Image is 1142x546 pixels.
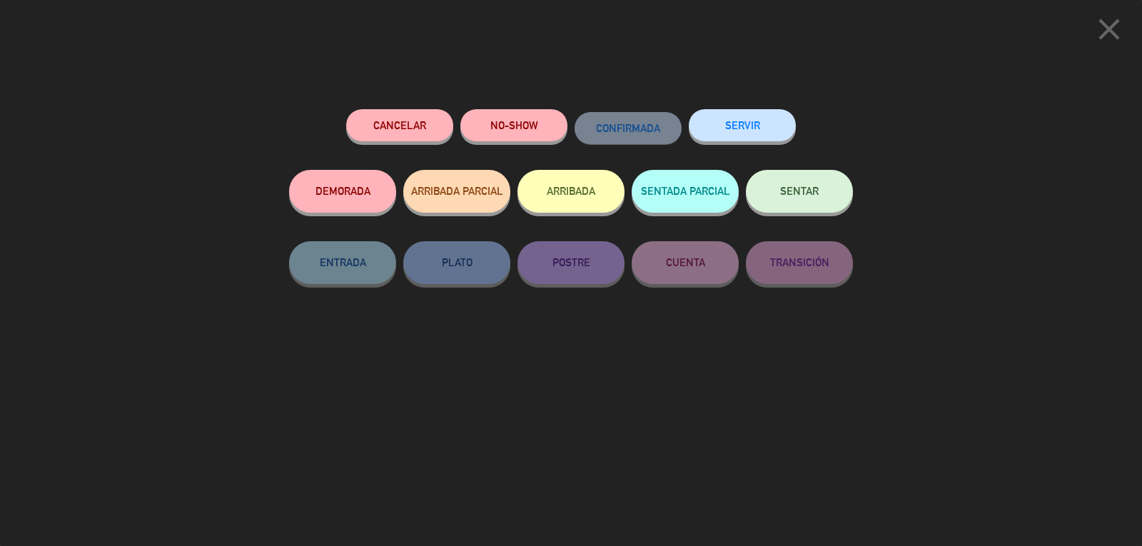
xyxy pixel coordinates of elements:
[632,170,739,213] button: SENTADA PARCIAL
[596,122,660,134] span: CONFIRMADA
[517,170,625,213] button: ARRIBADA
[746,170,853,213] button: SENTAR
[1091,11,1127,47] i: close
[411,185,503,197] span: ARRIBADA PARCIAL
[632,241,739,284] button: CUENTA
[460,109,567,141] button: NO-SHOW
[289,170,396,213] button: DEMORADA
[517,241,625,284] button: POSTRE
[289,241,396,284] button: ENTRADA
[346,109,453,141] button: Cancelar
[1087,11,1131,53] button: close
[689,109,796,141] button: SERVIR
[403,241,510,284] button: PLATO
[780,185,819,197] span: SENTAR
[403,170,510,213] button: ARRIBADA PARCIAL
[575,112,682,144] button: CONFIRMADA
[746,241,853,284] button: TRANSICIÓN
